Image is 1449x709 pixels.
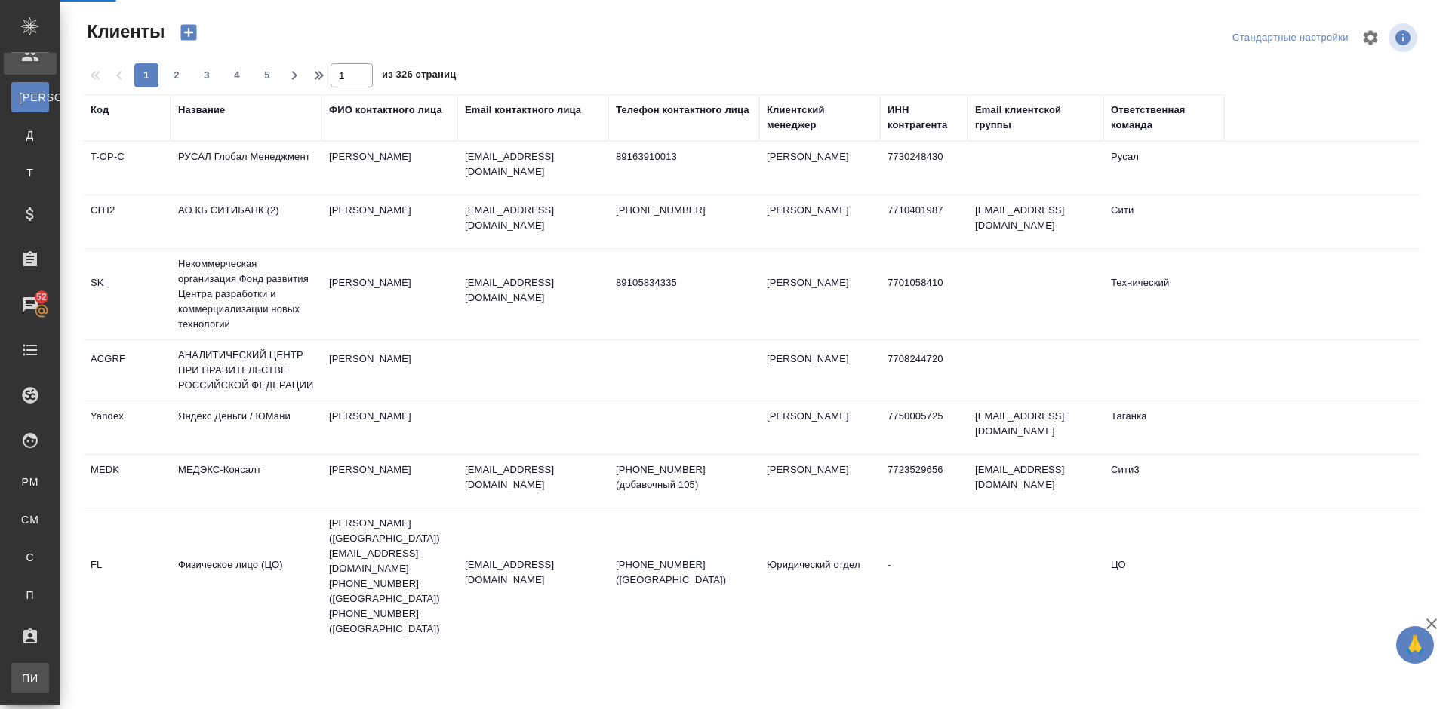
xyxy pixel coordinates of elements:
span: Настроить таблицу [1352,20,1389,56]
td: T-OP-C [83,142,171,195]
td: [PERSON_NAME] [321,455,457,508]
span: П [19,588,42,603]
a: С [11,542,49,572]
p: [EMAIL_ADDRESS][DOMAIN_NAME] [465,149,601,180]
span: 🙏 [1402,629,1428,661]
td: [PERSON_NAME] ([GEOGRAPHIC_DATA]) [EMAIL_ADDRESS][DOMAIN_NAME] [PHONE_NUMBER] ([GEOGRAPHIC_DATA])... [321,508,457,644]
div: Email клиентской группы [975,103,1096,133]
span: [PERSON_NAME] [19,90,42,105]
td: Сити3 [1103,455,1224,508]
span: 4 [225,68,249,83]
p: [PHONE_NUMBER] ([GEOGRAPHIC_DATA]) [616,557,752,588]
td: CITI2 [83,195,171,248]
a: [PERSON_NAME] [11,82,49,112]
td: Русал [1103,142,1224,195]
td: [EMAIL_ADDRESS][DOMAIN_NAME] [968,455,1103,508]
td: Yandex [83,401,171,454]
td: Некоммерческая организация Фонд развития Центра разработки и коммерциализации новых технологий [171,249,321,339]
span: Д [19,127,42,143]
p: [EMAIL_ADDRESS][DOMAIN_NAME] [465,557,601,588]
button: 🙏 [1396,626,1434,664]
span: ПИ [19,671,42,686]
td: 7701058410 [880,268,968,321]
p: [EMAIL_ADDRESS][DOMAIN_NAME] [465,203,601,233]
div: Клиентский менеджер [767,103,872,133]
span: PM [19,474,42,490]
td: [EMAIL_ADDRESS][DOMAIN_NAME] [968,195,1103,248]
td: - [880,550,968,603]
a: ПИ [11,663,49,693]
p: 89163910013 [616,149,752,164]
span: из 326 страниц [382,66,456,87]
div: Название [178,103,225,118]
button: 4 [225,63,249,87]
td: [PERSON_NAME] [759,401,880,454]
div: ФИО контактного лица [329,103,442,118]
span: 2 [165,68,189,83]
a: П [11,580,49,610]
span: 52 [27,290,56,305]
td: 7710401987 [880,195,968,248]
span: 5 [255,68,279,83]
button: 5 [255,63,279,87]
td: АО КБ СИТИБАНК (2) [171,195,321,248]
td: 7730248430 [880,142,968,195]
td: РУСАЛ Глобал Менеджмент [171,142,321,195]
td: [PERSON_NAME] [321,268,457,321]
a: PM [11,467,49,497]
td: ЦО [1103,550,1224,603]
td: 7708244720 [880,344,968,397]
td: Юридический отдел [759,550,880,603]
div: split button [1229,26,1352,50]
td: [PERSON_NAME] [321,344,457,397]
td: [PERSON_NAME] [321,142,457,195]
div: Телефон контактного лица [616,103,749,118]
a: Т [11,158,49,188]
td: Сити [1103,195,1224,248]
td: 7723529656 [880,455,968,508]
p: [PHONE_NUMBER] (добавочный 105) [616,462,752,493]
td: [PERSON_NAME] [759,344,880,397]
td: 7750005725 [880,401,968,454]
td: Технический [1103,268,1224,321]
span: Т [19,165,42,180]
a: Д [11,120,49,150]
td: Таганка [1103,401,1224,454]
td: [PERSON_NAME] [759,268,880,321]
td: АНАЛИТИЧЕСКИЙ ЦЕНТР ПРИ ПРАВИТЕЛЬСТВЕ РОССИЙСКОЙ ФЕДЕРАЦИИ [171,340,321,401]
td: [PERSON_NAME] [759,142,880,195]
td: MEDK [83,455,171,508]
td: Яндекс Деньги / ЮМани [171,401,321,454]
td: [PERSON_NAME] [759,455,880,508]
p: [PHONE_NUMBER] [616,203,752,218]
td: [PERSON_NAME] [321,401,457,454]
p: [EMAIL_ADDRESS][DOMAIN_NAME] [465,462,601,493]
p: 89105834335 [616,275,752,290]
div: Код [91,103,109,118]
span: Клиенты [83,20,165,44]
span: CM [19,512,42,527]
div: ИНН контрагента [888,103,960,133]
div: Ответственная команда [1111,103,1217,133]
button: 2 [165,63,189,87]
span: Посмотреть информацию [1389,23,1420,52]
td: Физическое лицо (ЦО) [171,550,321,603]
div: Email контактного лица [465,103,581,118]
td: FL [83,550,171,603]
p: [EMAIL_ADDRESS][DOMAIN_NAME] [465,275,601,305]
a: CM [11,505,49,535]
td: ACGRF [83,344,171,397]
td: МЕДЭКС-Консалт [171,455,321,508]
td: [EMAIL_ADDRESS][DOMAIN_NAME] [968,401,1103,454]
td: SK [83,268,171,321]
a: 52 [4,286,57,324]
button: Создать [171,20,207,45]
td: [PERSON_NAME] [321,195,457,248]
span: 3 [195,68,219,83]
button: 3 [195,63,219,87]
span: С [19,550,42,565]
td: [PERSON_NAME] [759,195,880,248]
